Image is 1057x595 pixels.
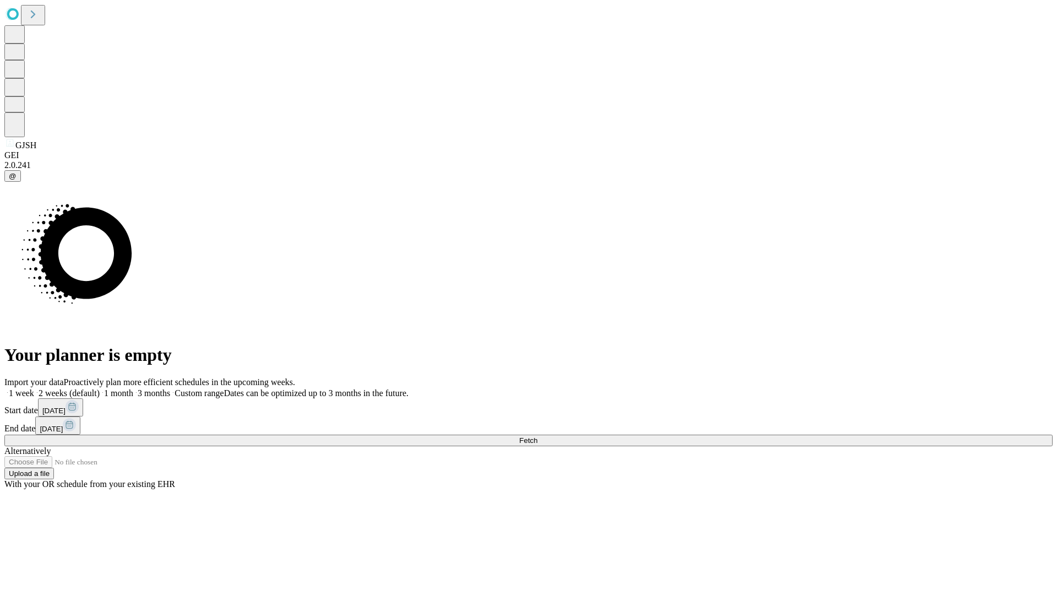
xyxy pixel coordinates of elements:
button: @ [4,170,21,182]
span: GJSH [15,140,36,150]
div: End date [4,416,1053,435]
button: [DATE] [38,398,83,416]
span: With your OR schedule from your existing EHR [4,479,175,489]
button: Upload a file [4,468,54,479]
div: 2.0.241 [4,160,1053,170]
button: Fetch [4,435,1053,446]
span: [DATE] [42,407,66,415]
span: Custom range [175,388,224,398]
span: 3 months [138,388,170,398]
span: 2 weeks (default) [39,388,100,398]
span: Import your data [4,377,64,387]
button: [DATE] [35,416,80,435]
span: Proactively plan more efficient schedules in the upcoming weeks. [64,377,295,387]
span: 1 month [104,388,133,398]
div: Start date [4,398,1053,416]
span: Dates can be optimized up to 3 months in the future. [224,388,408,398]
h1: Your planner is empty [4,345,1053,365]
span: [DATE] [40,425,63,433]
span: 1 week [9,388,34,398]
div: GEI [4,150,1053,160]
span: @ [9,172,17,180]
span: Alternatively [4,446,51,456]
span: Fetch [519,436,537,445]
